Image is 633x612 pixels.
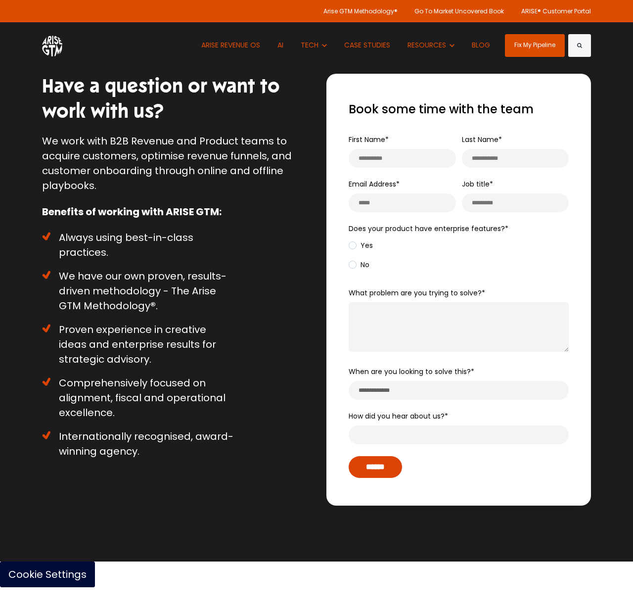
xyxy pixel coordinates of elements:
[505,34,565,57] a: Fix My Pipeline
[462,135,498,144] span: Last Name
[42,74,309,125] h2: Have a question or want to work with us?
[349,288,482,298] span: What problem are you trying to solve?
[42,134,309,193] p: We work with B2B Revenue and Product teams to acquire customers, optimise revenue funnels, and cu...
[349,367,471,377] span: When are you looking to solve this?
[42,322,235,367] li: Proven experience in creative ideas and enterprise results for strategic advisory.
[349,101,569,117] h3: Book some time with the team
[194,22,268,68] a: ARISE REVENUE OS
[42,429,235,459] li: Internationally recognised, award-winning agency.
[42,230,235,260] li: Always using best-in-class practices.
[293,22,334,68] button: Show submenu for TECH TECH
[349,135,385,144] span: First Name
[42,205,222,219] strong: Benefits of working with ARISE GTM:
[349,260,369,270] span: No
[42,34,62,56] img: ARISE GTM logo (1) white
[568,34,591,57] button: Search
[407,40,446,50] span: RESOURCES
[349,179,396,189] span: Email Address
[462,179,490,189] span: Job title
[349,224,505,234] span: Does your product have enterprise features?
[301,40,318,50] span: TECH
[464,22,497,68] a: BLOG
[42,269,235,313] li: We have our own proven, results-driven methodology - The Arise GTM Methodology .
[349,241,373,250] span: Yes
[42,376,235,420] li: Comprehensively focused on alignment, fiscal and operational excellence.
[337,22,398,68] a: CASE STUDIES
[349,411,445,421] span: How did you hear about us?
[400,22,462,68] button: Show submenu for RESOURCES RESOURCES
[270,22,291,68] a: AI
[194,22,497,68] nav: Desktop navigation
[407,40,408,41] span: Show submenu for RESOURCES
[150,299,156,313] strong: ®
